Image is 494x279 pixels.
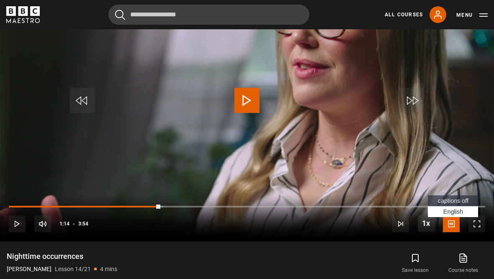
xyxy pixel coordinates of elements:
[115,10,125,20] button: Submit the search query
[55,265,91,274] p: Lesson 14/21
[391,251,439,276] button: Save lesson
[7,265,51,274] p: [PERSON_NAME]
[34,215,51,232] button: Mute
[385,11,423,18] a: All Courses
[6,6,40,23] svg: BBC Maestro
[7,251,117,261] h1: Nighttime occurrences
[456,11,488,19] button: Toggle navigation
[9,206,485,207] div: Progress Bar
[73,221,75,227] span: -
[108,5,309,25] input: Search
[59,216,69,231] span: 1:14
[100,265,117,274] p: 4 mins
[443,208,463,215] span: English
[9,215,26,232] button: Play
[443,215,460,232] button: Captions
[440,251,487,276] a: Course notes
[468,215,485,232] button: Fullscreen
[78,216,88,231] span: 3:54
[392,215,409,232] button: Next Lesson
[438,197,468,204] span: captions off
[418,215,435,232] button: Playback Rate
